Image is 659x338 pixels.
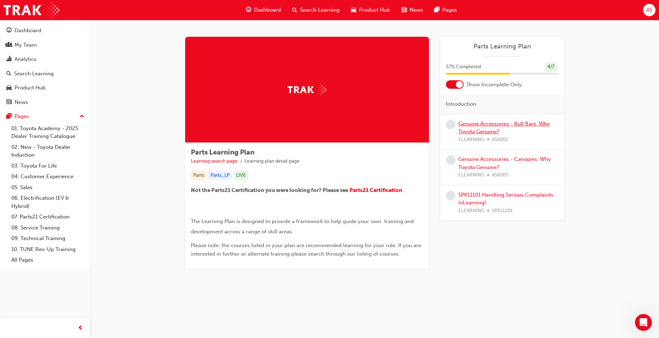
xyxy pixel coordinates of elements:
span: The Learning Plan is designed to provide a framework to help guide your own training and developm... [191,218,415,235]
span: Pages [442,6,457,14]
span: Product Hub [359,6,390,14]
a: pages-iconPages [429,3,463,17]
div: We typically reply in a few hours [14,97,118,104]
span: Parts Learning Plan [191,148,254,156]
a: 04. Customer Experience [8,171,87,182]
a: Search Learning [3,67,87,80]
iframe: Intercom live chat [635,314,652,331]
a: 05. Sales [8,182,87,193]
a: Analytics [3,53,87,66]
a: search-iconSearch Learning [287,3,345,17]
span: prev-icon [78,324,83,333]
span: ASK003 [492,171,508,179]
div: Send us a messageWe typically reply in a few hours [7,83,134,110]
a: 03. Toyota For Life [8,161,87,171]
img: Trak [4,2,60,18]
div: 4 / 7 [545,62,557,72]
a: 02. New - Toyota Dealer Induction [8,142,87,161]
button: AS [643,4,655,16]
a: car-iconProduct Hub [345,3,396,17]
span: Home [27,238,43,243]
a: My Team [3,39,87,52]
div: Product Hub [14,84,46,92]
a: News [3,96,87,109]
span: ELEARNING [458,136,484,144]
a: news-iconNews [396,3,429,17]
img: logo [14,13,49,25]
a: 08. Service Training [8,222,87,233]
span: News [410,6,423,14]
span: 57 % Completed [446,63,481,71]
button: Pages [3,110,87,123]
a: 07. Parts21 Certification [8,211,87,222]
a: Genuine Accessories - Canopies. Why Toyota Genuine? [458,156,551,170]
div: Parts [191,171,207,180]
span: chart-icon [6,56,12,63]
span: search-icon [292,6,297,14]
span: Dashboard [254,6,281,14]
a: All Pages [8,255,87,266]
a: Genuine Accessories - Bull Bars. Why Toyota Genuine? [458,121,550,135]
span: up-icon [80,112,84,121]
span: learningRecordVerb_NONE-icon [446,191,455,200]
div: Pages [14,112,29,121]
span: Please note: the courses listed in your plan are recommended learning for your role. If you are i... [191,242,423,257]
a: Parts21 Certification [349,187,402,193]
a: Dashboard [3,24,87,37]
span: pages-icon [434,6,440,14]
span: news-icon [401,6,407,14]
span: guage-icon [6,28,12,34]
span: Messages [94,238,118,243]
a: 01. Toyota Academy - 2025 Dealer Training Catalogue [8,123,87,142]
button: DashboardMy TeamAnalyticsSearch LearningProduct HubNews [3,23,87,110]
span: Show Incomplete Only [466,81,522,89]
a: Learning search page [191,158,237,164]
div: Send us a message [14,89,118,97]
img: Trak [288,84,326,95]
a: 09. Technical Training [8,233,87,244]
span: Introduction [446,100,476,108]
div: News [14,98,28,106]
span: car-icon [6,85,12,91]
p: How can we help? [14,62,127,74]
a: guage-iconDashboard [240,3,287,17]
span: Search Learning [300,6,340,14]
div: Search Learning [14,70,54,78]
span: SPK11101 [492,207,513,215]
a: 06. Electrification (EV & Hybrid) [8,193,87,211]
div: Close [122,11,134,24]
a: Product Hub [3,81,87,94]
span: Not the Parts21 Certification you were looking for? Please see [191,187,348,193]
li: Learning plan detail page [245,157,300,165]
p: Hi Angus 👋 [14,50,127,62]
span: ASK002 [492,136,508,144]
span: guage-icon [246,6,251,14]
span: . [402,187,404,193]
span: AS [646,6,652,14]
span: search-icon [6,71,11,77]
div: Parts_LP [208,171,232,180]
span: learningRecordVerb_NONE-icon [446,120,455,129]
span: learningRecordVerb_NONE-icon [446,155,455,165]
span: ELEARNING [458,171,484,179]
span: news-icon [6,99,12,106]
a: Parts Learning Plan [446,42,558,51]
div: Profile image for Trak [96,11,110,25]
a: 10. TUNE Rev-Up Training [8,244,87,255]
button: Messages [71,221,141,249]
span: car-icon [351,6,356,14]
div: My Team [14,41,37,49]
span: people-icon [6,42,12,48]
span: ELEARNING [458,207,484,215]
div: Dashboard [14,27,41,35]
span: pages-icon [6,113,12,120]
div: LIVE [234,171,248,180]
a: SPK11101 Handling Serious Complaints (eLearning) [458,192,553,206]
div: Analytics [14,55,36,63]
